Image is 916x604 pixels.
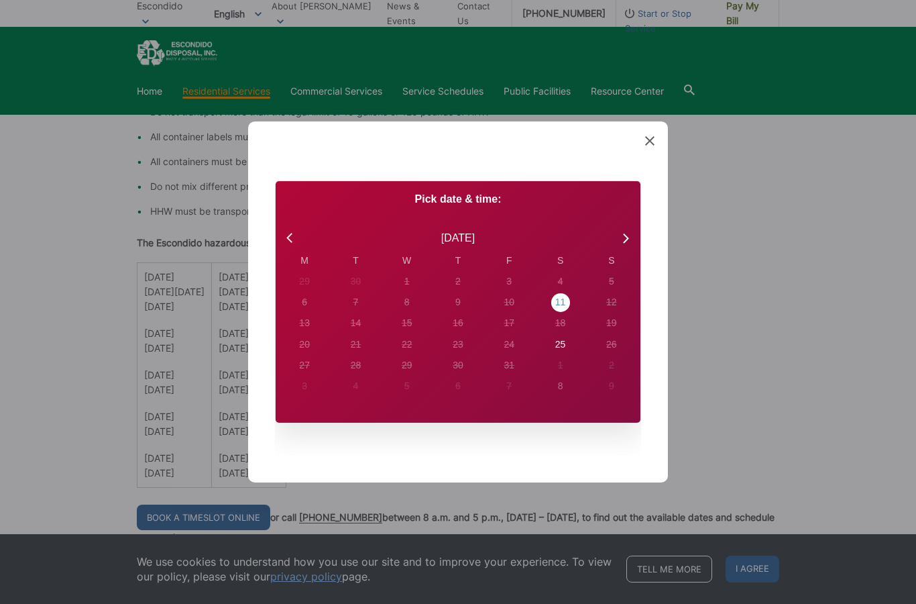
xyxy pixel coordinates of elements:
div: 23 [453,338,463,352]
div: 12 [606,295,617,309]
div: M [279,254,330,268]
div: 16 [453,316,463,330]
div: S [534,254,585,268]
div: 5 [404,379,410,393]
div: T [330,254,381,268]
div: 20 [299,338,310,352]
div: T [433,254,483,268]
div: 22 [402,338,412,352]
div: 5 [609,274,614,289]
div: 1 [558,358,563,372]
div: 3 [506,274,512,289]
div: [DATE] [441,230,475,246]
div: 29 [299,274,310,289]
div: 30 [453,358,463,372]
div: 31 [504,358,514,372]
div: 24 [504,338,514,352]
div: 3 [302,379,307,393]
div: 13 [299,316,310,330]
p: Pick date & time: [276,192,640,207]
div: 18 [555,316,566,330]
div: 26 [606,338,617,352]
div: 4 [353,379,359,393]
div: 6 [302,295,307,309]
div: 8 [404,295,410,309]
div: 10 [504,295,514,309]
div: 14 [351,316,361,330]
div: W [382,254,433,268]
div: 4 [558,274,563,289]
div: 2 [455,274,461,289]
div: 15 [402,316,412,330]
div: 7 [506,379,512,393]
div: 30 [351,274,361,289]
div: 8 [558,379,563,393]
div: S [586,254,637,268]
div: 9 [455,295,461,309]
div: 28 [351,358,361,372]
div: 2 [609,358,614,372]
div: 7 [353,295,359,309]
div: 25 [555,338,566,352]
div: 29 [402,358,412,372]
div: 19 [606,316,617,330]
div: 21 [351,338,361,352]
div: 17 [504,316,514,330]
div: 9 [609,379,614,393]
div: 11 [555,295,566,309]
div: 6 [455,379,461,393]
div: 1 [404,274,410,289]
div: 27 [299,358,310,372]
div: F [483,254,534,268]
